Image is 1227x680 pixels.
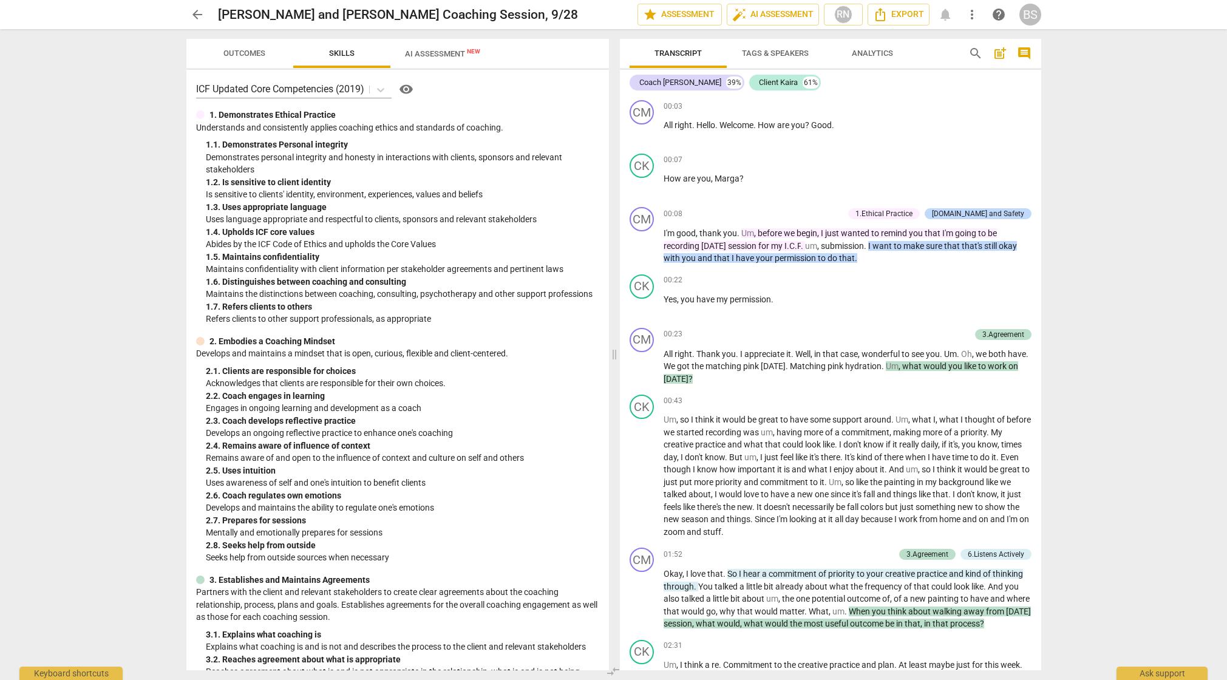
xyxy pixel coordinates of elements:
[206,415,599,427] div: 2. 3. Coach develops reflective practice
[736,349,740,359] span: .
[715,174,739,183] span: Marga
[960,415,965,424] span: I
[845,452,857,462] span: It's
[688,374,693,384] span: ?
[809,452,821,462] span: it's
[896,415,908,424] span: Filler word
[643,7,658,22] span: star
[1015,44,1034,63] button: Show/Hide comments
[758,228,784,238] span: before
[805,440,823,449] span: look
[784,241,801,251] span: I.C.F
[911,349,926,359] span: see
[966,44,985,63] button: Search
[939,415,960,424] span: what
[206,213,599,226] p: Uses language appropriate and respectful to clients, sponsors and relevant stakeholders
[912,415,933,424] span: what
[677,452,681,462] span: ,
[719,120,753,130] span: Welcome
[682,253,698,263] span: you
[664,329,682,339] span: 00:23
[206,238,599,251] p: Abides by the ICF Code of Ethics and upholds the Core Values
[467,48,480,55] span: New
[392,80,416,99] a: Help
[982,329,1024,340] div: 3.Agreement
[676,427,705,437] span: started
[654,49,702,58] span: Transcript
[742,49,809,58] span: Tags & Speakers
[760,452,764,462] span: I
[834,5,852,24] div: RN
[676,228,696,238] span: good
[858,349,862,359] span: ,
[948,440,958,449] span: it's
[630,395,654,419] div: Change speaker
[864,415,891,424] span: around
[206,276,599,288] div: 1. 6. Distinguishes between coaching and consulting
[730,294,771,304] span: permission
[841,427,889,437] span: commitment
[791,349,795,359] span: .
[696,228,699,238] span: ,
[791,120,805,130] span: you
[790,361,828,371] span: Matching
[19,667,123,680] div: Keyboard shortcuts
[692,361,705,371] span: the
[715,120,719,130] span: .
[1008,361,1018,371] span: on
[664,209,682,219] span: 00:08
[773,427,777,437] span: ,
[828,253,839,263] span: do
[804,427,825,437] span: more
[743,427,761,437] span: was
[206,402,599,415] p: Engages in ongoing learning and development as a coach
[958,440,962,449] span: ,
[396,80,416,99] button: Help
[825,427,835,437] span: of
[926,349,940,359] span: you
[899,361,902,371] span: ,
[957,349,961,359] span: .
[823,349,840,359] span: that
[664,374,688,384] span: [DATE]
[777,120,791,130] span: are
[936,415,939,424] span: ,
[196,82,364,96] p: ICF Updated Core Competencies (2019)
[990,44,1010,63] button: Add summary
[944,427,954,437] span: of
[206,452,599,464] p: Remains aware of and open to the influence of context and culture on self and others
[747,415,758,424] span: be
[835,440,839,449] span: .
[329,49,355,58] span: Skills
[923,427,944,437] span: more
[814,349,823,359] span: in
[777,427,804,437] span: having
[664,349,675,359] span: All
[743,361,761,371] span: pink
[824,4,863,25] button: RN
[821,241,864,251] span: submission
[999,241,1017,251] span: okay
[664,294,677,304] span: Yes
[780,452,795,462] span: feel
[630,154,654,178] div: Change speaker
[756,452,760,462] span: ,
[732,7,814,22] span: AI Assessment
[840,452,845,462] span: .
[664,361,677,371] span: We
[852,49,893,58] span: Analytics
[964,361,978,371] span: like
[218,7,578,22] h2: [PERSON_NAME] and [PERSON_NAME] Coaching Session, 9/28
[675,349,692,359] span: right
[1007,415,1031,424] span: before
[209,335,335,348] p: 2. Embodies a Coaching Mindset
[940,349,944,359] span: .
[991,427,1002,437] span: My
[399,82,413,97] span: visibility
[744,349,786,359] span: appreciate
[664,452,677,462] span: day
[960,427,987,437] span: priority
[697,174,711,183] span: you
[886,361,899,371] span: Filler word
[803,76,819,89] div: 61%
